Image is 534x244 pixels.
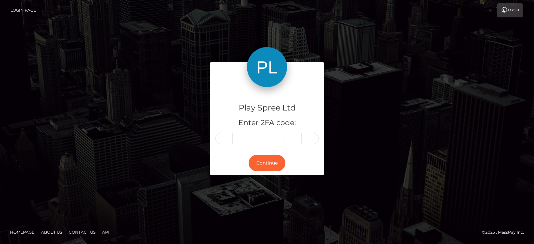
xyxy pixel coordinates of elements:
[497,3,523,17] a: Login
[38,227,65,237] a: About Us
[99,227,112,237] a: API
[215,102,319,114] h4: Play Spree Ltd
[10,3,36,17] a: Login Page
[249,155,285,171] button: Continue
[482,229,529,236] div: © 2025 , MassPay Inc.
[247,47,287,87] img: Play Spree Ltd
[215,118,319,128] h5: Enter 2FA code:
[7,227,37,237] a: Homepage
[66,227,98,237] a: Contact Us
